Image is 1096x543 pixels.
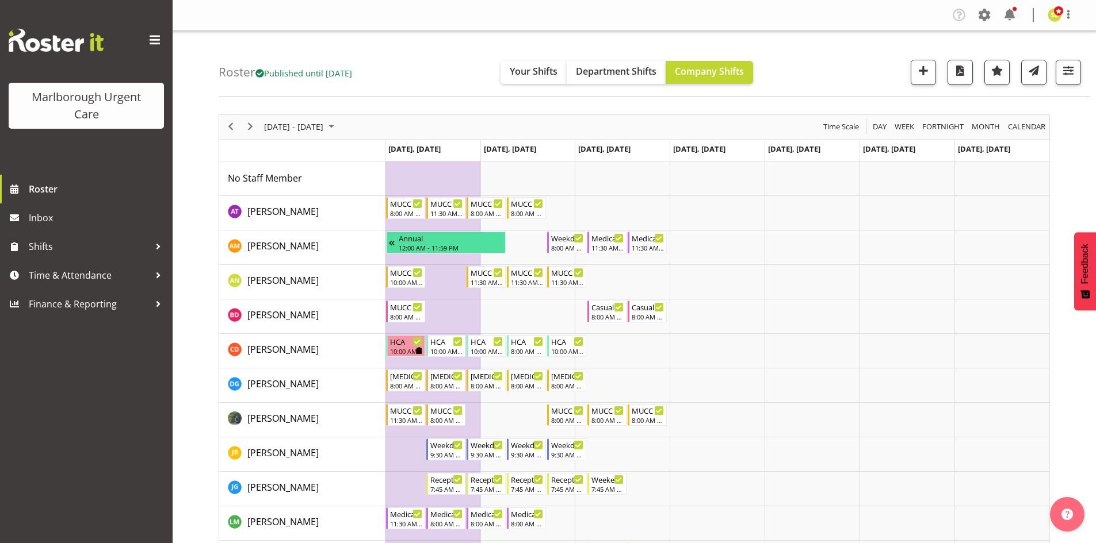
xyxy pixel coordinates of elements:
[390,370,422,382] div: [MEDICAL_DATA] Shift
[1061,509,1073,520] img: help-xxl-2.png
[390,381,422,390] div: 8:00 AM - 4:30 PM
[426,438,465,460] div: Jacinta Rangi"s event - Weekday ECP Begin From Tuesday, October 28, 2025 at 9:30:00 AM GMT+13:00 ...
[467,473,506,495] div: Josephine Godinez"s event - Reception Admin Weekday AM Begin From Wednesday, October 29, 2025 at ...
[628,301,667,322] div: Beata Danielek"s event - Casual Medical Officer Weekend Begin From Sunday, November 2, 2025 at 8:...
[501,61,567,84] button: Your Shifts
[632,405,664,416] div: MUCC Nursing AM Weekends
[551,415,583,425] div: 8:00 AM - 4:30 PM
[893,120,915,134] span: Week
[467,197,506,219] div: Agnes Tyson"s event - MUCC Nursing AM Weekday Begin From Wednesday, October 29, 2025 at 8:00:00 A...
[507,473,546,495] div: Josephine Godinez"s event - Reception Admin Weekday AM Begin From Thursday, October 30, 2025 at 7...
[471,484,503,494] div: 7:45 AM - 2:15 PM
[511,484,543,494] div: 7:45 AM - 2:15 PM
[507,507,546,529] div: Luqman Mohd Jani"s event - Medical Officer Weekday Begin From Thursday, October 30, 2025 at 8:00:...
[666,61,753,84] button: Company Shifts
[587,473,627,495] div: Josephine Godinez"s event - Weekend Reception Begin From Saturday, November 1, 2025 at 7:45:00 AM...
[768,144,820,154] span: [DATE], [DATE]
[219,437,385,472] td: Jacinta Rangi resource
[9,29,104,52] img: Rosterit website logo
[591,484,624,494] div: 7:45 AM - 2:15 PM
[591,301,624,313] div: Casual Medical Officer Weekend
[467,507,506,529] div: Luqman Mohd Jani"s event - Medical Officer Weekday Begin From Wednesday, October 29, 2025 at 8:00...
[507,335,546,357] div: Cordelia Davies"s event - HCA Begin From Thursday, October 30, 2025 at 8:00:00 AM GMT+13:00 Ends ...
[921,120,965,134] span: Fortnight
[471,370,503,382] div: [MEDICAL_DATA] Shift
[511,346,543,356] div: 8:00 AM - 2:30 PM
[893,120,916,134] button: Timeline Week
[430,508,463,519] div: Medical Officer Weekday
[386,335,425,357] div: Cordelia Davies"s event - HCA Begin From Monday, October 27, 2025 at 10:00:00 AM GMT+13:00 Ends A...
[511,370,543,382] div: [MEDICAL_DATA] Shift
[547,335,586,357] div: Cordelia Davies"s event - HCA Begin From Friday, October 31, 2025 at 10:00:00 AM GMT+13:00 Ends A...
[551,484,583,494] div: 7:45 AM - 2:15 PM
[430,415,463,425] div: 8:00 AM - 4:30 PM
[628,404,667,426] div: Gloria Varghese"s event - MUCC Nursing AM Weekends Begin From Sunday, November 2, 2025 at 8:00:00...
[243,120,258,134] button: Next
[567,61,666,84] button: Department Shifts
[390,346,422,356] div: 10:00 AM - 3:00 PM
[507,197,546,219] div: Agnes Tyson"s event - MUCC Nursing AM Weekday Begin From Thursday, October 30, 2025 at 8:00:00 AM...
[247,308,319,322] a: [PERSON_NAME]
[219,472,385,506] td: Josephine Godinez resource
[511,439,543,450] div: Weekday ECP
[587,301,627,322] div: Beata Danielek"s event - Casual Medical Officer Weekend Begin From Saturday, November 1, 2025 at ...
[467,369,506,391] div: Deo Garingalao"s event - Haemodialysis Shift Begin From Wednesday, October 29, 2025 at 8:00:00 AM...
[471,450,503,459] div: 9:30 AM - 8:00 PM
[399,243,503,252] div: 12:00 AM - 11:59 PM
[484,144,536,154] span: [DATE], [DATE]
[578,144,631,154] span: [DATE], [DATE]
[511,278,543,287] div: 11:30 AM - 8:00 PM
[673,144,725,154] span: [DATE], [DATE]
[551,278,583,287] div: 11:30 AM - 8:00 PM
[984,60,1010,85] button: Highlight an important date within the roster.
[547,473,586,495] div: Josephine Godinez"s event - Reception Admin Weekday AM Begin From Friday, October 31, 2025 at 7:4...
[511,209,543,218] div: 8:00 AM - 4:30 PM
[228,171,302,185] a: No Staff Member
[471,336,503,347] div: HCA
[219,334,385,368] td: Cordelia Davies resource
[471,381,503,390] div: 8:00 AM - 4:30 PM
[219,403,385,437] td: Gloria Varghese resource
[390,312,422,321] div: 8:00 AM - 2:30 PM
[390,405,422,416] div: MUCC Nursing PM Weekday
[822,120,860,134] span: Time Scale
[675,65,744,78] span: Company Shifts
[29,180,167,198] span: Roster
[386,507,425,529] div: Luqman Mohd Jani"s event - Medical Officer Weekday Begin From Monday, October 27, 2025 at 11:30:0...
[386,404,425,426] div: Gloria Varghese"s event - MUCC Nursing PM Weekday Begin From Monday, October 27, 2025 at 11:30:00...
[390,301,422,313] div: MUCC Weekday Casual Dr
[507,438,546,460] div: Jacinta Rangi"s event - Weekday ECP Begin From Thursday, October 30, 2025 at 9:30:00 AM GMT+13:00...
[29,295,150,313] span: Finance & Reporting
[219,66,352,79] h4: Roster
[219,230,385,265] td: Alexandra Madigan resource
[221,115,240,139] div: previous period
[390,508,422,519] div: Medical Officer Weekday
[255,67,352,79] span: Published until [DATE]
[247,309,319,321] span: [PERSON_NAME]
[426,507,465,529] div: Luqman Mohd Jani"s event - Medical Officer Weekday Begin From Tuesday, October 28, 2025 at 8:00:0...
[551,243,583,252] div: 8:00 AM - 4:30 PM
[551,267,583,278] div: MUCC Nursing PM Weekday
[547,438,586,460] div: Jacinta Rangi"s event - Weekday ECP Begin From Friday, October 31, 2025 at 9:30:00 AM GMT+13:00 E...
[219,196,385,230] td: Agnes Tyson resource
[430,405,463,416] div: MUCC Nursing AM Weekday
[1048,8,1061,22] img: sarah-edwards11800.jpg
[228,172,302,184] span: No Staff Member
[29,238,150,255] span: Shifts
[386,232,506,253] div: Alexandra Madigan"s event - Annual Begin From Friday, October 10, 2025 at 12:00:00 AM GMT+13:00 E...
[430,381,463,390] div: 8:00 AM - 4:30 PM
[399,232,503,244] div: Annual
[632,243,664,252] div: 11:30 AM - 8:00 PM
[430,450,463,459] div: 9:30 AM - 8:00 PM
[471,473,503,485] div: Reception Admin Weekday AM
[390,336,422,347] div: HCA
[511,450,543,459] div: 9:30 AM - 8:00 PM
[247,377,319,391] a: [PERSON_NAME]
[260,115,341,139] div: Oct 27 - Nov 02, 2025
[591,243,624,252] div: 11:30 AM - 8:00 PM
[262,120,339,134] button: October 2025
[29,267,150,284] span: Time & Attendance
[551,232,583,244] div: Weekday Medical Officer
[471,519,503,528] div: 8:00 AM - 4:30 PM
[551,336,583,347] div: HCA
